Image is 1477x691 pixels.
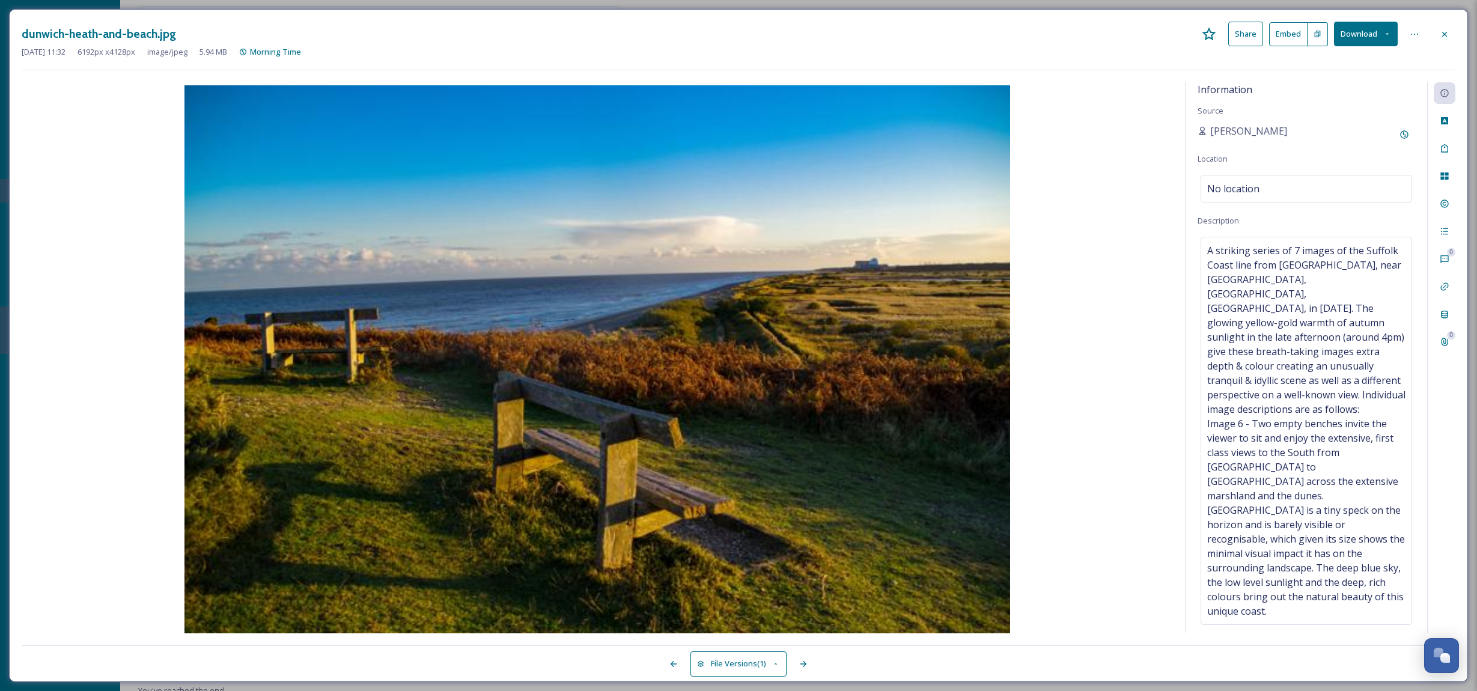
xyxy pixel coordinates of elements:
[1447,248,1455,257] div: 0
[1198,83,1252,96] span: Information
[1198,105,1223,116] span: Source
[1210,124,1287,138] span: [PERSON_NAME]
[1334,22,1398,46] button: Download
[22,25,176,43] h3: dunwich-heath-and-beach.jpg
[1198,215,1239,226] span: Description
[22,85,1173,636] img: e1057fc3-8099-4cd1-9ce6-0c035f7a96df.jpg
[1424,638,1459,673] button: Open Chat
[1228,22,1263,46] button: Share
[1269,22,1308,46] button: Embed
[1207,243,1405,618] span: A striking series of 7 images of the Suffolk Coast line from [GEOGRAPHIC_DATA], near [GEOGRAPHIC_...
[1447,331,1455,339] div: 0
[1207,181,1259,196] span: No location
[199,46,227,58] span: 5.94 MB
[1198,153,1228,164] span: Location
[78,46,135,58] span: 6192 px x 4128 px
[250,46,301,57] span: Morning Time
[690,651,787,676] button: File Versions(1)
[147,46,187,58] span: image/jpeg
[22,46,65,58] span: [DATE] 11:32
